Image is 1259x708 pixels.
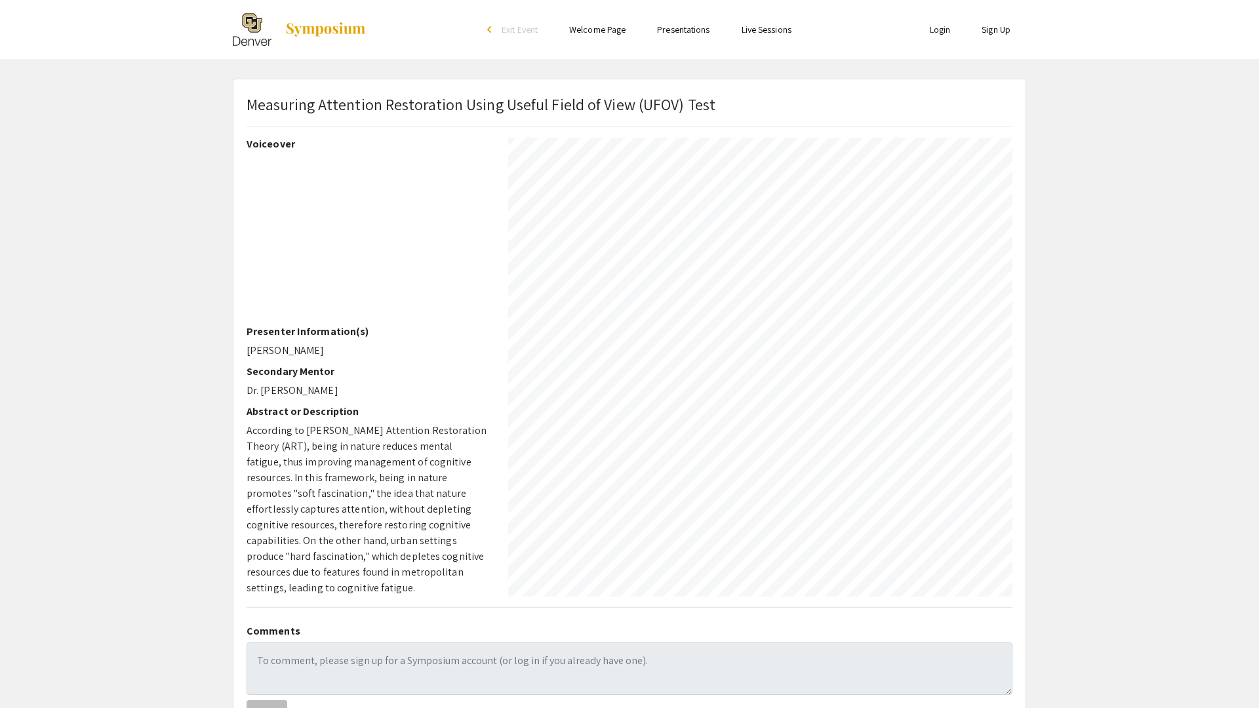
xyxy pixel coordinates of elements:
h2: Presenter Information(s) [247,325,489,338]
div: arrow_back_ios [487,26,495,33]
h2: Abstract or Description [247,405,489,418]
h2: Comments [247,625,1012,637]
p: [PERSON_NAME] [247,343,489,359]
iframe: RaCAS 2025: Measuring Attention Restoration Using Useful Field of View (UFOV) Test [247,155,489,325]
a: Sign Up [982,24,1010,35]
p: Measuring Attention Restoration Using Useful Field of View (UFOV) Test [247,92,715,116]
img: The 2025 Research and Creative Activities Symposium (RaCAS) [233,13,271,46]
a: Presentations [657,24,709,35]
a: Login [930,24,951,35]
img: Symposium by ForagerOne [285,22,367,37]
a: Welcome Page [569,24,626,35]
p: Dr. [PERSON_NAME] [247,383,489,399]
a: The 2025 Research and Creative Activities Symposium (RaCAS) [233,13,367,46]
h2: Secondary Mentor [247,365,489,378]
span: According to [PERSON_NAME] Attention Restoration Theory (ART), being in nature reduces mental fat... [247,423,487,595]
iframe: Chat [10,649,56,698]
a: Live Sessions [742,24,791,35]
span: Exit Event [502,24,538,35]
h2: Voiceover [247,138,489,150]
